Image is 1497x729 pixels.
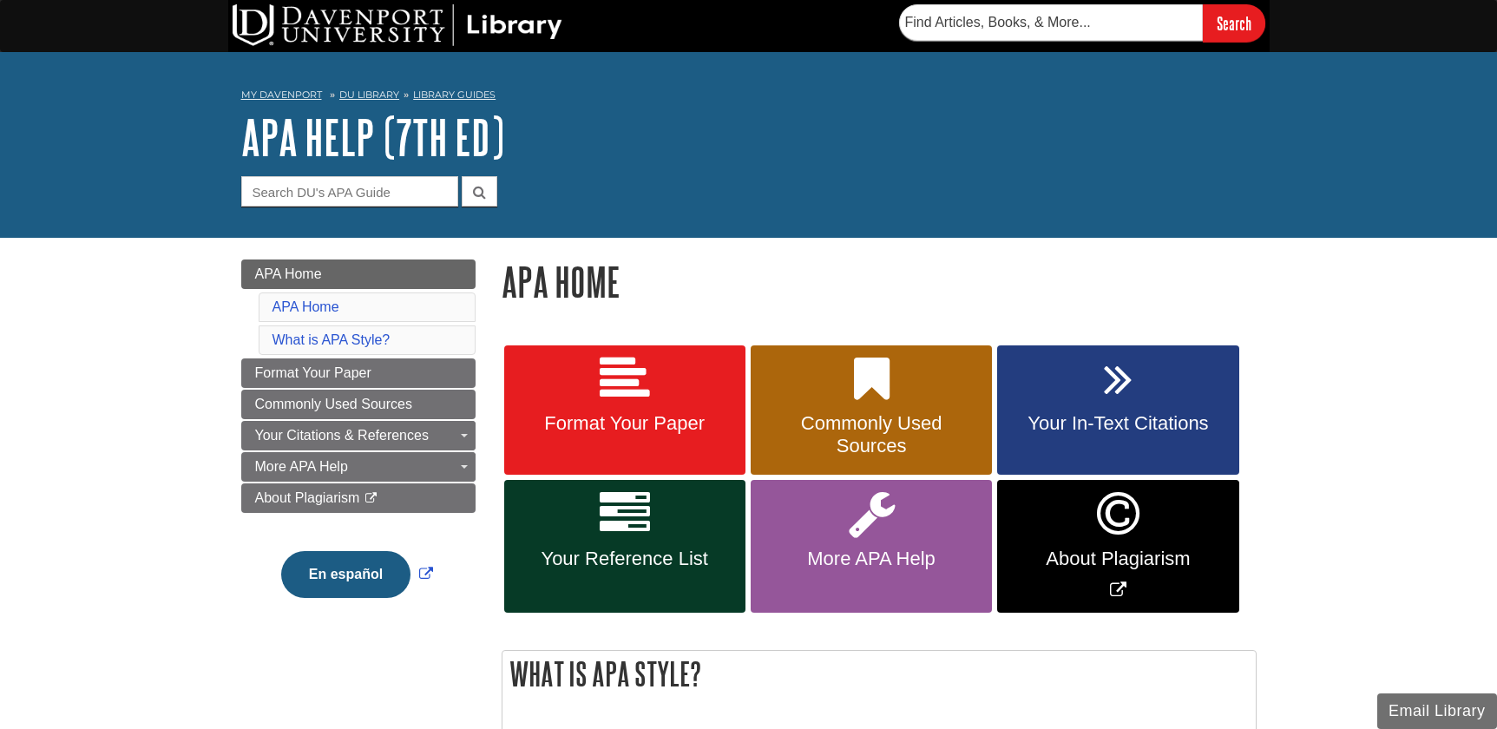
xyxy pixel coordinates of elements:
[764,548,979,570] span: More APA Help
[997,345,1238,476] a: Your In-Text Citations
[1203,4,1265,42] input: Search
[1010,548,1225,570] span: About Plagiarism
[241,110,504,164] a: APA Help (7th Ed)
[272,332,391,347] a: What is APA Style?
[241,88,322,102] a: My Davenport
[255,428,429,443] span: Your Citations & References
[751,480,992,613] a: More APA Help
[281,551,410,598] button: En español
[255,266,322,281] span: APA Home
[272,299,339,314] a: APA Home
[233,4,562,46] img: DU Library
[517,548,732,570] span: Your Reference List
[997,480,1238,613] a: Link opens in new window
[1010,412,1225,435] span: Your In-Text Citations
[255,397,412,411] span: Commonly Used Sources
[1377,693,1497,729] button: Email Library
[241,421,476,450] a: Your Citations & References
[241,259,476,627] div: Guide Page Menu
[241,259,476,289] a: APA Home
[502,259,1257,304] h1: APA Home
[502,651,1256,697] h2: What is APA Style?
[241,452,476,482] a: More APA Help
[241,83,1257,111] nav: breadcrumb
[339,89,399,101] a: DU Library
[413,89,496,101] a: Library Guides
[751,345,992,476] a: Commonly Used Sources
[255,365,371,380] span: Format Your Paper
[504,345,745,476] a: Format Your Paper
[277,567,437,581] a: Link opens in new window
[899,4,1203,41] input: Find Articles, Books, & More...
[764,412,979,457] span: Commonly Used Sources
[241,358,476,388] a: Format Your Paper
[241,483,476,513] a: About Plagiarism
[241,176,458,207] input: Search DU's APA Guide
[241,390,476,419] a: Commonly Used Sources
[364,493,378,504] i: This link opens in a new window
[899,4,1265,42] form: Searches DU Library's articles, books, and more
[255,490,360,505] span: About Plagiarism
[517,412,732,435] span: Format Your Paper
[504,480,745,613] a: Your Reference List
[255,459,348,474] span: More APA Help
